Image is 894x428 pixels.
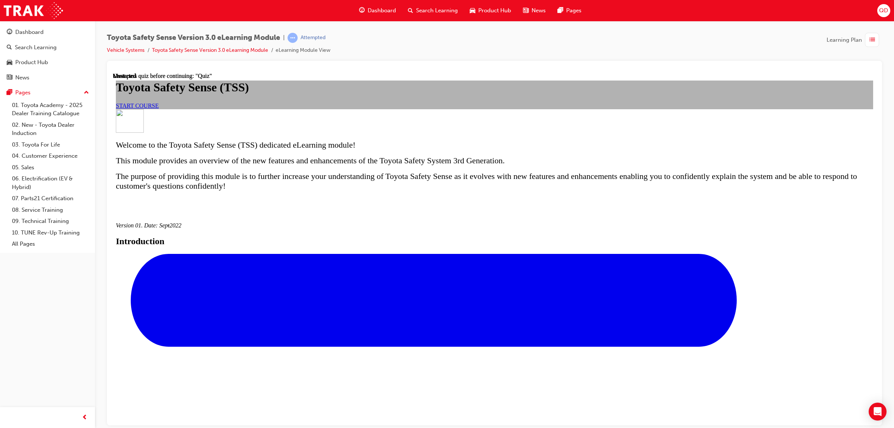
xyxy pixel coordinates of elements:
button: QD [877,4,890,17]
a: Search Learning [3,41,92,54]
span: The purpose of providing this module is to further increase your understanding of Toyota Safety S... [3,99,744,118]
span: guage-icon [7,29,12,36]
a: 05. Sales [9,162,92,173]
span: Toyota Safety Sense Version 3.0 eLearning Module [107,34,280,42]
div: News [15,73,29,82]
a: 09. Technical Training [9,215,92,227]
span: pages-icon [558,6,563,15]
span: up-icon [84,88,89,98]
a: 08. Service Training [9,204,92,216]
a: pages-iconPages [552,3,587,18]
span: Product Hub [478,6,511,15]
span: News [532,6,546,15]
button: Pages [3,86,92,100]
span: search-icon [408,6,413,15]
span: guage-icon [359,6,365,15]
span: prev-icon [82,413,88,422]
em: Version 01. Date: Sep 2022 [3,150,69,156]
a: 10. TUNE Rev-Up Training [9,227,92,239]
span: Learning Plan [827,36,862,44]
h1: Toyota Safety Sense (TSS) [3,8,760,22]
div: Product Hub [15,58,48,67]
a: search-iconSearch Learning [402,3,464,18]
span: news-icon [523,6,529,15]
li: eLearning Module View [276,46,330,55]
span: car-icon [7,59,12,66]
a: 03. Toyota For Life [9,139,92,151]
span: Pages [566,6,581,15]
div: Attempted [301,34,326,41]
img: Trak [4,2,63,19]
span: car-icon [470,6,475,15]
h2: Introduction [3,164,760,174]
span: news-icon [7,75,12,81]
a: 07. Parts21 Certification [9,193,92,204]
s: t [55,150,57,156]
a: 04. Customer Experience [9,150,92,162]
button: DashboardSearch LearningProduct HubNews [3,24,92,86]
a: Toyota Safety Sense Version 3.0 eLearning Module [152,47,268,53]
div: Search Learning [15,43,57,52]
a: All Pages [9,238,92,250]
span: QD [879,6,888,15]
a: guage-iconDashboard [353,3,402,18]
span: search-icon [7,44,12,51]
a: 06. Electrification (EV & Hybrid) [9,173,92,193]
a: Dashboard [3,25,92,39]
a: news-iconNews [517,3,552,18]
a: car-iconProduct Hub [464,3,517,18]
a: News [3,71,92,85]
span: list-icon [869,35,875,45]
span: pages-icon [7,89,12,96]
a: Product Hub [3,56,92,69]
a: 01. Toyota Academy - 2025 Dealer Training Catalogue [9,100,92,119]
a: 02. New - Toyota Dealer Induction [9,119,92,139]
a: Vehicle Systems [107,47,145,53]
div: Open Intercom Messenger [869,403,887,421]
span: Welcome to the Toyota Safety Sense (TSS) dedicated eLearning module! [3,67,242,77]
button: Learning Plan [827,33,882,47]
span: Search Learning [416,6,458,15]
div: Pages [15,88,31,97]
span: learningRecordVerb_ATTEMPT-icon [288,33,298,43]
a: START COURSE [3,30,46,36]
span: | [283,34,285,42]
span: This module provides an overview of the new features and enhancements of the Toyota Safety System... [3,83,392,92]
div: Dashboard [15,28,44,37]
span: Dashboard [368,6,396,15]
